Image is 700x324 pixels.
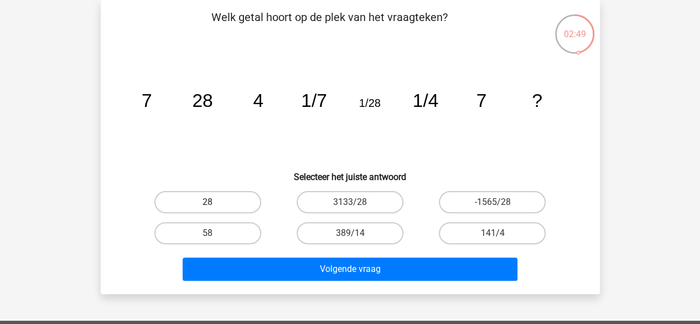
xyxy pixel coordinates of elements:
[141,90,152,111] tspan: 7
[118,163,582,182] h6: Selecteer het juiste antwoord
[439,191,546,213] label: -1565/28
[183,258,517,281] button: Volgende vraag
[297,222,403,244] label: 389/14
[476,90,486,111] tspan: 7
[439,222,546,244] label: 141/4
[532,90,542,111] tspan: ?
[154,222,261,244] label: 58
[253,90,263,111] tspan: 4
[118,9,541,42] p: Welk getal hoort op de plek van het vraagteken?
[192,90,212,111] tspan: 28
[412,90,438,111] tspan: 1/4
[359,97,380,109] tspan: 1/28
[554,13,595,41] div: 02:49
[154,191,261,213] label: 28
[297,191,403,213] label: 3133/28
[301,90,327,111] tspan: 1/7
